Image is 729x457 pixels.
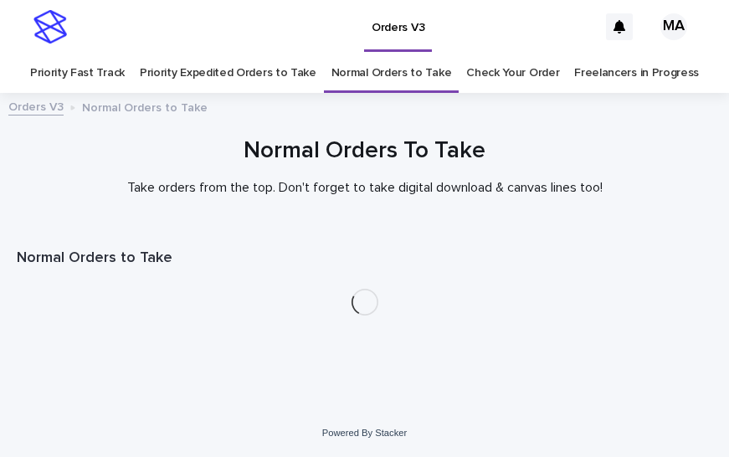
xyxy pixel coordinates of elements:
[8,96,64,116] a: Orders V3
[574,54,699,93] a: Freelancers in Progress
[30,180,700,196] p: Take orders from the top. Don't forget to take digital download & canvas lines too!
[322,428,407,438] a: Powered By Stacker
[17,249,712,269] h1: Normal Orders to Take
[660,13,687,40] div: MA
[82,97,208,116] p: Normal Orders to Take
[17,136,712,167] h1: Normal Orders To Take
[331,54,452,93] a: Normal Orders to Take
[30,54,125,93] a: Priority Fast Track
[33,10,67,44] img: stacker-logo-s-only.png
[140,54,316,93] a: Priority Expedited Orders to Take
[466,54,559,93] a: Check Your Order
